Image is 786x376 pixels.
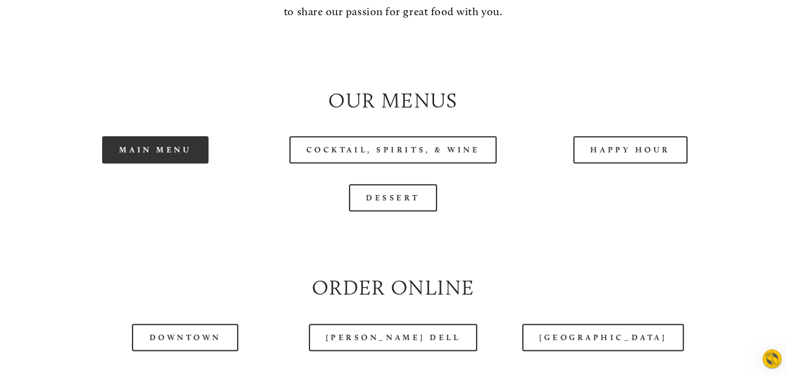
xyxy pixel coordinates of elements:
[522,324,684,351] a: [GEOGRAPHIC_DATA]
[289,136,497,163] a: Cocktail, Spirits, & Wine
[349,184,437,211] a: Dessert
[47,86,739,115] h2: Our Menus
[102,136,209,163] a: Main Menu
[47,273,739,303] h2: Order Online
[309,324,478,351] a: [PERSON_NAME] Dell
[132,324,238,351] a: Downtown
[573,136,688,163] a: Happy Hour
